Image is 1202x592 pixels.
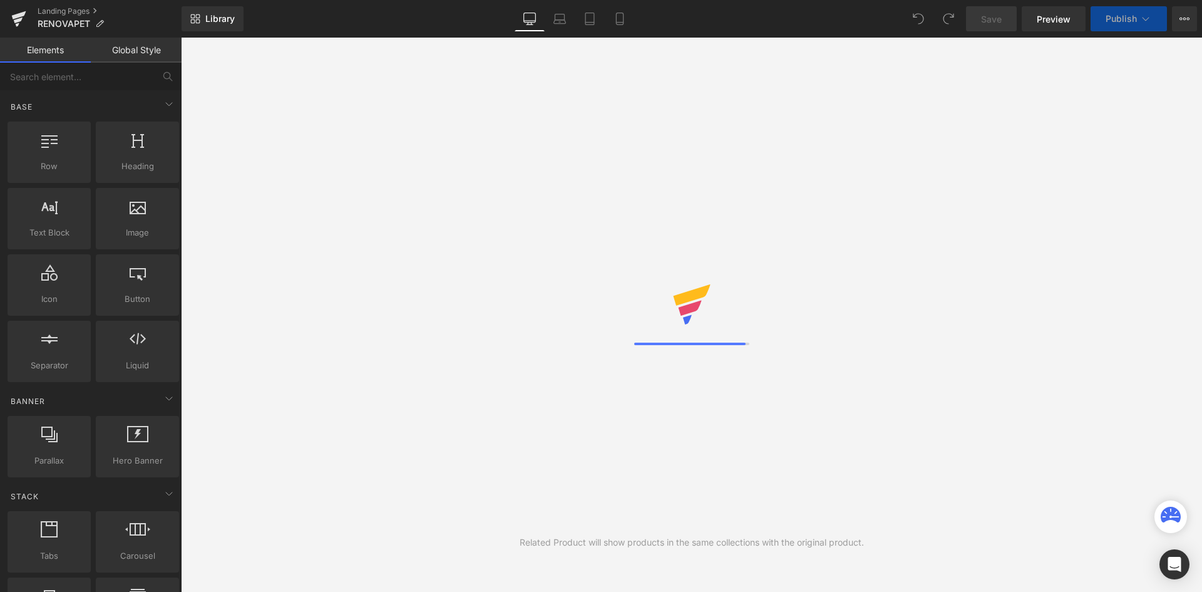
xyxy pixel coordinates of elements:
button: Publish [1091,6,1167,31]
span: Row [11,160,87,173]
span: Library [205,13,235,24]
a: Preview [1022,6,1086,31]
span: Text Block [11,226,87,239]
button: More [1172,6,1197,31]
span: Parallax [11,454,87,467]
a: Desktop [515,6,545,31]
span: Base [9,101,34,113]
a: Landing Pages [38,6,182,16]
span: Hero Banner [100,454,175,467]
a: Tablet [575,6,605,31]
button: Redo [936,6,961,31]
span: Preview [1037,13,1071,26]
div: Related Product will show products in the same collections with the original product. [520,536,864,549]
a: Laptop [545,6,575,31]
span: Heading [100,160,175,173]
a: New Library [182,6,244,31]
span: Banner [9,395,46,407]
span: Image [100,226,175,239]
a: Mobile [605,6,635,31]
a: Global Style [91,38,182,63]
span: Save [981,13,1002,26]
span: Stack [9,491,40,502]
div: Open Intercom Messenger [1159,549,1189,579]
span: Separator [11,359,87,372]
span: Icon [11,293,87,306]
span: Liquid [100,359,175,372]
span: RENOVAPET [38,19,90,29]
span: Publish [1106,14,1137,24]
span: Carousel [100,549,175,563]
span: Tabs [11,549,87,563]
span: Button [100,293,175,306]
button: Undo [906,6,931,31]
